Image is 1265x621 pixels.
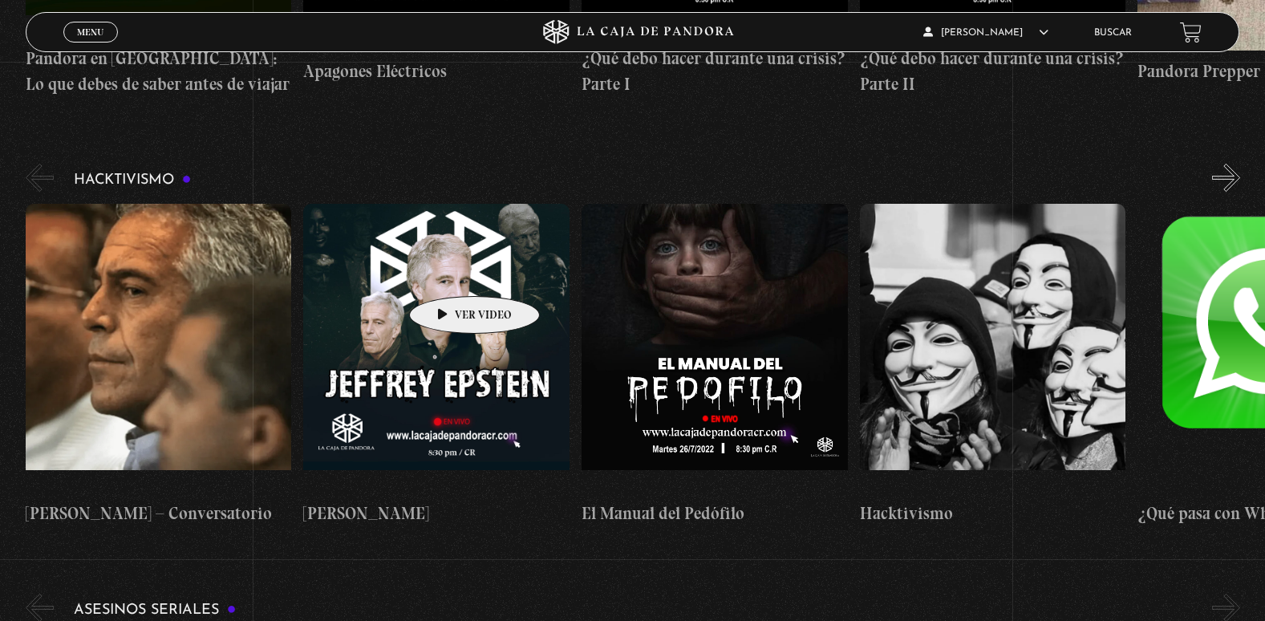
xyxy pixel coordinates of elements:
[1180,22,1202,43] a: View your shopping cart
[1212,164,1240,192] button: Next
[303,59,570,84] h4: Apagones Eléctricos
[303,501,570,526] h4: [PERSON_NAME]
[74,172,192,188] h3: Hacktivismo
[26,501,292,526] h4: [PERSON_NAME] – Conversatorio
[77,27,103,37] span: Menu
[26,164,54,192] button: Previous
[72,41,110,52] span: Cerrar
[582,501,848,526] h4: El Manual del Pedófilo
[26,46,292,96] h4: Pandora en [GEOGRAPHIC_DATA]: Lo que debes de saber antes de viajar
[74,603,237,618] h3: Asesinos Seriales
[582,46,848,96] h4: ¿Qué debo hacer durante una crisis? Parte I
[26,204,292,526] a: [PERSON_NAME] – Conversatorio
[582,204,848,526] a: El Manual del Pedófilo
[1094,28,1132,38] a: Buscar
[923,28,1048,38] span: [PERSON_NAME]
[860,501,1126,526] h4: Hacktivismo
[303,204,570,526] a: [PERSON_NAME]
[860,46,1126,96] h4: ¿Qué debo hacer durante una crisis? Parte II
[860,204,1126,526] a: Hacktivismo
